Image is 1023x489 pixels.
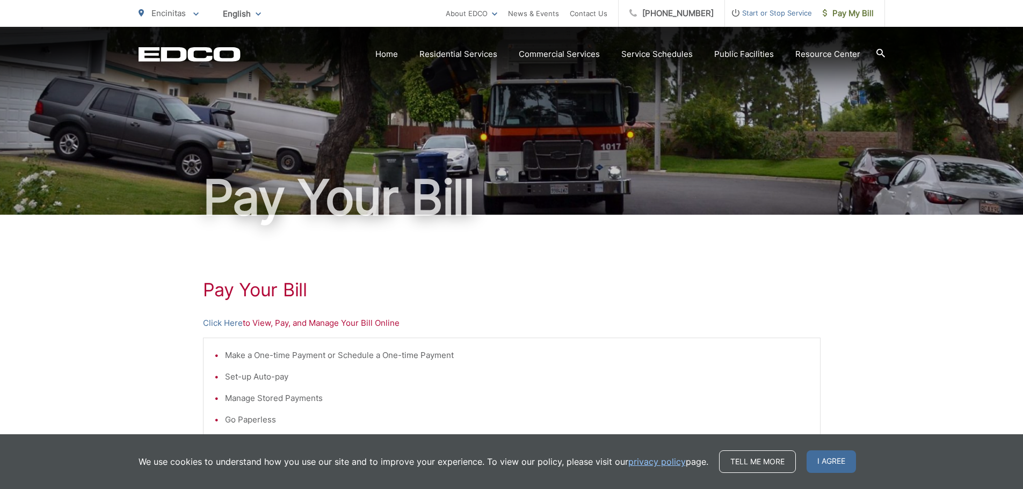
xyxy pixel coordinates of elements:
[714,48,774,61] a: Public Facilities
[215,4,269,23] span: English
[375,48,398,61] a: Home
[628,455,686,468] a: privacy policy
[570,7,607,20] a: Contact Us
[151,8,186,18] span: Encinitas
[807,450,856,473] span: I agree
[203,279,821,301] h1: Pay Your Bill
[823,7,874,20] span: Pay My Bill
[621,48,693,61] a: Service Schedules
[225,370,809,383] li: Set-up Auto-pay
[139,171,885,224] h1: Pay Your Bill
[419,48,497,61] a: Residential Services
[719,450,796,473] a: Tell me more
[508,7,559,20] a: News & Events
[139,455,708,468] p: We use cookies to understand how you use our site and to improve your experience. To view our pol...
[225,413,809,426] li: Go Paperless
[225,349,809,362] li: Make a One-time Payment or Schedule a One-time Payment
[203,317,821,330] p: to View, Pay, and Manage Your Bill Online
[795,48,860,61] a: Resource Center
[519,48,600,61] a: Commercial Services
[139,47,241,62] a: EDCD logo. Return to the homepage.
[446,7,497,20] a: About EDCO
[203,317,243,330] a: Click Here
[225,392,809,405] li: Manage Stored Payments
